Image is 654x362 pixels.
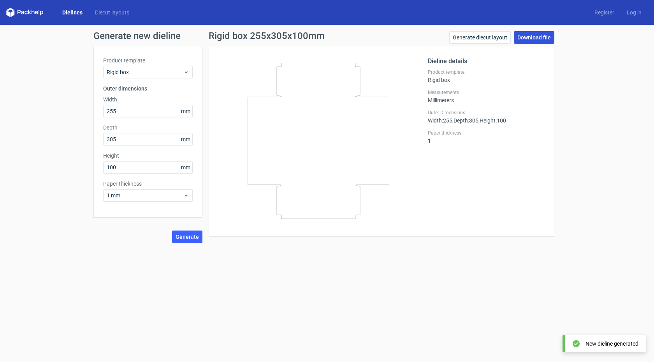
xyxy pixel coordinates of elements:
label: Product template [103,57,193,64]
a: Register [588,9,621,16]
label: Paper thickness [428,130,545,136]
label: Measurements [428,89,545,96]
span: Generate [176,234,199,240]
h1: Rigid box 255x305x100mm [209,31,325,41]
label: Product template [428,69,545,75]
span: mm [179,105,192,117]
a: Generate diecut layout [449,31,511,44]
h3: Outer dimensions [103,85,193,92]
label: Paper thickness [103,180,193,188]
div: Millimeters [428,89,545,103]
div: Rigid box [428,69,545,83]
span: Rigid box [107,68,183,76]
h2: Dieline details [428,57,545,66]
div: New dieline generated [585,340,638,348]
label: Width [103,96,193,103]
div: 1 [428,130,545,144]
span: mm [179,133,192,145]
a: Log in [621,9,648,16]
label: Height [103,152,193,160]
label: Depth [103,124,193,131]
a: Dielines [56,9,89,16]
button: Generate [172,231,202,243]
label: Outer Dimensions [428,110,545,116]
h1: Generate new dieline [93,31,561,41]
span: Width : 255 [428,117,452,124]
span: 1 mm [107,192,183,199]
a: Diecut layouts [89,9,135,16]
span: mm [179,161,192,173]
span: , Height : 100 [478,117,506,124]
a: Download file [514,31,554,44]
span: , Depth : 305 [452,117,478,124]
